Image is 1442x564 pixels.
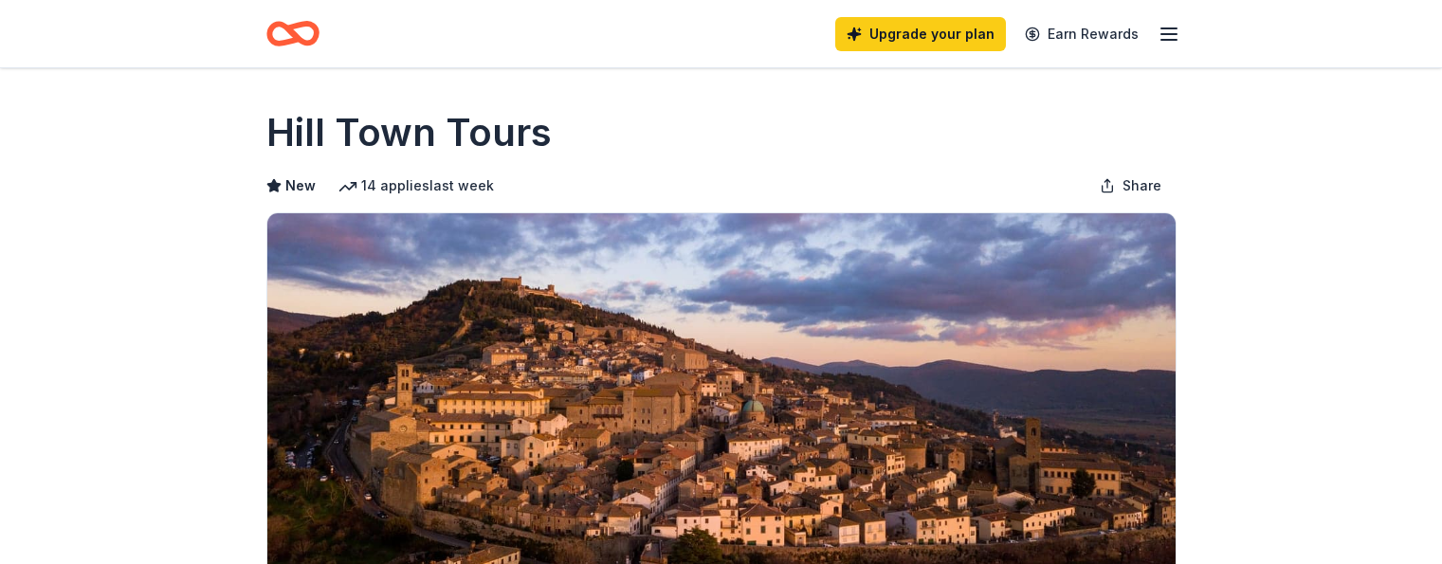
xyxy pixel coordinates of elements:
[1013,17,1150,51] a: Earn Rewards
[266,106,552,159] h1: Hill Town Tours
[835,17,1006,51] a: Upgrade your plan
[1085,167,1177,205] button: Share
[338,174,494,197] div: 14 applies last week
[285,174,316,197] span: New
[266,11,319,56] a: Home
[1123,174,1161,197] span: Share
